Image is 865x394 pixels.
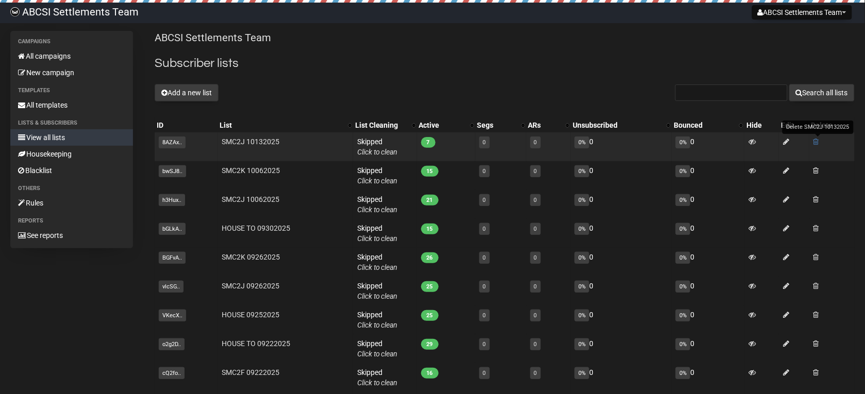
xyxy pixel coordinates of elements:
a: Click to clean [357,350,398,358]
td: 0 [571,277,672,305]
a: 0 [483,283,486,290]
span: bwSJ8.. [159,165,186,177]
td: 0 [571,363,672,392]
span: 0% [676,223,690,235]
a: 0 [483,312,486,319]
a: Click to clean [357,205,398,214]
span: Skipped [357,253,398,271]
td: 0 [571,305,672,334]
td: 0 [672,219,744,248]
li: Campaigns [10,36,133,48]
a: SMC2K 09262025 [222,253,280,261]
a: Click to clean [357,292,398,300]
a: Click to clean [357,177,398,185]
th: List: No sort applied, activate to apply an ascending sort [218,118,353,132]
a: All campaigns [10,48,133,64]
td: 0 [672,248,744,277]
a: 0 [483,168,486,175]
div: Segs [477,120,516,130]
th: Edit: No sort applied, sorting is disabled [779,118,809,132]
span: 0% [676,338,690,350]
a: 0 [483,226,486,232]
img: 818717fe0d1a93967a8360cf1c6c54c8 [10,7,20,16]
a: All templates [10,97,133,113]
a: Click to clean [357,234,398,243]
a: 0 [534,139,537,146]
span: 0% [575,165,589,177]
span: 26 [421,252,439,263]
span: cQ2fo.. [159,367,185,379]
th: Active: No sort applied, activate to apply an ascending sort [417,118,475,132]
li: Others [10,182,133,195]
a: 0 [534,283,537,290]
span: 15 [421,224,439,234]
span: 25 [421,310,439,321]
span: 21 [421,195,439,205]
a: 0 [534,312,537,319]
span: Skipped [357,138,398,156]
a: New campaign [10,64,133,81]
a: SMC2J 10132025 [222,138,279,146]
td: 0 [571,248,672,277]
a: 0 [483,341,486,348]
span: 0% [575,223,589,235]
td: 0 [571,219,672,248]
span: 0% [575,252,589,264]
a: SMC2F 09222025 [222,368,279,376]
td: 0 [672,277,744,305]
span: 7 [421,137,436,148]
span: Skipped [357,282,398,300]
a: Housekeeping [10,146,133,162]
span: 0% [575,367,589,379]
a: Click to clean [357,379,398,387]
a: View all lists [10,129,133,146]
button: Search all lists [789,84,855,101]
span: 0% [676,165,690,177]
p: ABCSI Settlements Team [155,31,855,45]
th: Unsubscribed: No sort applied, activate to apply an ascending sort [571,118,672,132]
td: 0 [672,190,744,219]
li: Lists & subscribers [10,117,133,129]
li: Templates [10,84,133,97]
a: Rules [10,195,133,211]
div: Bounced [674,120,734,130]
a: 0 [483,254,486,261]
span: h3Hux.. [159,194,185,206]
span: 25 [421,281,439,292]
span: 8AZAx.. [159,136,186,148]
td: 0 [672,132,744,161]
span: 0% [575,136,589,148]
span: 0% [676,136,690,148]
span: Skipped [357,224,398,243]
td: 0 [672,334,744,363]
span: Skipped [357,339,398,358]
div: List [220,120,343,130]
span: 0% [676,252,690,264]
a: See reports [10,227,133,244]
span: 0% [575,310,589,321]
a: 0 [483,370,486,376]
th: Bounced: No sort applied, activate to apply an ascending sort [672,118,744,132]
span: vlcSG.. [159,281,184,293]
button: Add a new list [155,84,219,101]
button: ABCSI Settlements Team [752,5,852,20]
a: HOUSE 09252025 [222,311,279,319]
div: Unsubscribed [573,120,661,130]
a: Click to clean [357,263,398,271]
span: Skipped [357,368,398,387]
span: 0% [676,281,690,293]
td: 0 [571,190,672,219]
a: HOUSE TO 09222025 [222,339,290,348]
a: Click to clean [357,321,398,329]
li: Reports [10,215,133,227]
span: Skipped [357,195,398,214]
span: 29 [421,339,439,350]
th: ID: No sort applied, sorting is disabled [155,118,218,132]
span: Skipped [357,311,398,329]
span: VKecX.. [159,310,186,321]
div: ARs [528,120,561,130]
span: Skipped [357,166,398,185]
a: SMC2K 10062025 [222,166,280,175]
th: Hide: No sort applied, sorting is disabled [744,118,779,132]
td: 0 [571,334,672,363]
